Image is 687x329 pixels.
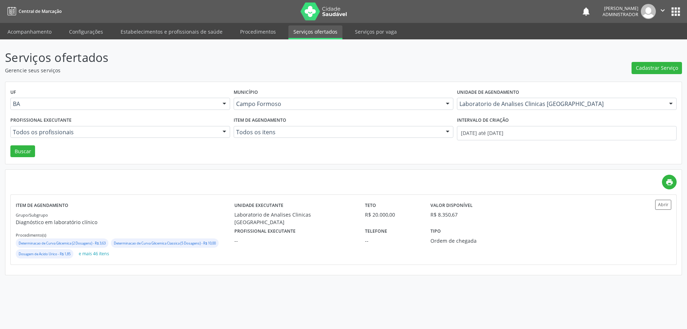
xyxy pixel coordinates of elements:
button: e mais 46 itens [76,249,112,259]
label: Intervalo de criação [457,115,509,126]
small: Dosagem de Acido Urico - R$ 1,85 [19,252,70,256]
span: Administrador [603,11,638,18]
button: Cadastrar Serviço [632,62,682,74]
label: Item de agendamento [16,200,68,211]
div: R$ 8.350,67 [430,211,458,218]
label: Teto [365,200,376,211]
small: Determinacao de Curva Glicemica (2 Dosagens) - R$ 3,63 [19,241,106,246]
a: Acompanhamento [3,25,57,38]
p: Serviços ofertados [5,49,479,67]
div: Laboratorio de Analises Clinicas [GEOGRAPHIC_DATA] [234,211,355,226]
a: Procedimentos [235,25,281,38]
i:  [659,6,667,14]
a: Serviços ofertados [288,25,342,39]
a: Estabelecimentos e profissionais de saúde [116,25,228,38]
span: Cadastrar Serviço [636,64,678,72]
div: [PERSON_NAME] [603,5,638,11]
label: Profissional executante [234,226,296,237]
button: Abrir [655,200,671,209]
span: Central de Marcação [19,8,62,14]
img: img [641,4,656,19]
span: Campo Formoso [236,100,439,107]
div: Ordem de chegada [430,237,518,245]
div: R$ 20.000,00 [365,211,420,218]
div: -- [234,237,355,245]
button:  [656,4,669,19]
label: Profissional executante [10,115,72,126]
span: Todos os profissionais [13,129,215,136]
label: Valor disponível [430,200,473,211]
span: BA [13,100,215,107]
a: print [662,175,677,189]
div: -- [365,237,420,245]
button: apps [669,5,682,18]
label: UF [10,87,16,98]
span: Laboratorio de Analises Clinicas [GEOGRAPHIC_DATA] [459,100,662,107]
label: Unidade de agendamento [457,87,519,98]
small: Determinacao de Curva Glicemica Classica (5 Dosagens) - R$ 10,00 [114,241,216,246]
label: Unidade executante [234,200,283,211]
p: Gerencie seus serviços [5,67,479,74]
i: print [666,178,673,186]
a: Central de Marcação [5,5,62,17]
a: Serviços por vaga [350,25,402,38]
label: Tipo [430,226,441,237]
small: Procedimento(s) [16,232,46,238]
input: Selecione um intervalo [457,126,677,140]
span: Todos os itens [236,129,439,136]
label: Item de agendamento [234,115,286,126]
p: Diagnóstico em laboratório clínico [16,218,234,226]
button: Buscar [10,145,35,158]
label: Telefone [365,226,387,237]
a: Configurações [64,25,108,38]
small: Grupo/Subgrupo [16,212,48,218]
button: notifications [581,6,591,16]
label: Município [234,87,258,98]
